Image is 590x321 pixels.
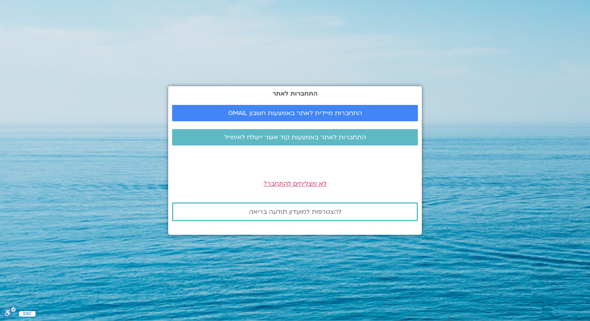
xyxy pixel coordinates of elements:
[172,90,418,97] h2: התחברות לאתר
[228,110,362,117] span: התחברות מיידית לאתר באמצעות חשבון GMAIL
[224,134,366,141] span: התחברות לאתר באמצעות קוד אשר יישלח לאימייל
[249,208,341,215] span: להצטרפות למועדון תודעה בריאה
[263,179,327,188] a: לא מצליחים להתחבר?
[172,129,418,145] a: התחברות לאתר באמצעות קוד אשר יישלח לאימייל
[172,202,418,221] a: להצטרפות למועדון תודעה בריאה
[172,105,418,121] a: התחברות מיידית לאתר באמצעות חשבון GMAIL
